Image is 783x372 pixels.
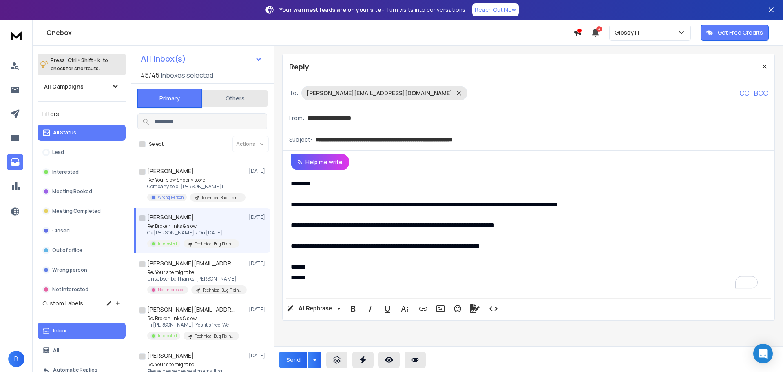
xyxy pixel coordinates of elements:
p: Re: Your site might be [147,361,245,368]
button: Primary [137,89,202,108]
p: CC [739,88,749,98]
h1: All Campaigns [44,82,84,91]
label: Select [149,141,164,147]
button: Emoticons [450,301,465,317]
p: [DATE] [249,260,267,267]
h3: Filters [38,108,126,120]
button: B [8,351,24,367]
span: 45 / 45 [141,70,159,80]
p: Technical Bug Fixing and Loading Speed | EU [195,333,234,339]
p: Meeting Booked [52,188,92,195]
strong: Your warmest leads are on your site [279,6,381,13]
button: All [38,342,126,359]
h1: [PERSON_NAME][EMAIL_ADDRESS][DOMAIN_NAME] [147,305,237,314]
p: Interested [52,169,79,175]
h1: Onebox [46,28,573,38]
h3: Custom Labels [42,299,83,307]
p: [DATE] [249,352,267,359]
button: More Text [397,301,412,317]
p: Technical Bug Fixing and Loading Speed | EU [195,241,234,247]
img: logo [8,28,24,43]
p: Re: Your slow Shopify store [147,177,245,183]
p: Closed [52,227,70,234]
p: Reach Out Now [475,6,516,14]
button: All Inbox(s) [134,51,269,67]
p: From: [289,114,304,122]
button: Bold (Ctrl+B) [345,301,361,317]
p: Lead [52,149,64,156]
span: Ctrl + Shift + k [66,56,101,65]
button: Italic (Ctrl+I) [363,301,378,317]
p: Technical Bug Fixing and Loading Speed | EU [203,287,242,293]
p: [PERSON_NAME][EMAIL_ADDRESS][DOMAIN_NAME] [307,89,452,97]
a: Reach Out Now [472,3,519,16]
button: Signature [467,301,482,317]
p: [DATE] [249,168,267,174]
p: Interested [158,241,177,247]
button: Not Interested [38,281,126,298]
p: Technical Bug Fixing and Loading Speed | [GEOGRAPHIC_DATA] [201,195,241,201]
button: Wrong person [38,262,126,278]
p: Not Interested [52,286,88,293]
p: Inbox [53,327,66,334]
div: Open Intercom Messenger [753,344,773,363]
button: Out of office [38,242,126,258]
p: – Turn visits into conversations [279,6,466,14]
button: Closed [38,223,126,239]
p: Unsubscribe Thanks, [PERSON_NAME] [147,276,245,282]
button: Code View [486,301,501,317]
h1: [PERSON_NAME] [147,213,194,221]
p: Ok [PERSON_NAME] > On [DATE] [147,229,239,236]
p: Re: Broken links & slow [147,223,239,229]
p: Hi [PERSON_NAME], Yes, it's free. We [147,322,239,328]
p: Company sold. [PERSON_NAME] | [147,183,245,190]
button: Insert Link (Ctrl+K) [416,301,431,317]
button: AI Rephrase [285,301,342,317]
h1: [PERSON_NAME][EMAIL_ADDRESS][DOMAIN_NAME] [147,259,237,267]
button: Interested [38,164,126,180]
p: Get Free Credits [718,29,763,37]
p: Wrong person [52,267,87,273]
p: Reply [289,61,309,72]
button: Send [279,352,307,368]
p: Re: Broken links & slow [147,315,239,322]
h3: Inboxes selected [161,70,213,80]
button: Lead [38,144,126,160]
button: Get Free Credits [701,25,769,41]
p: Re: Your site might be [147,269,245,276]
p: Not Interested [158,287,185,293]
h1: [PERSON_NAME] [147,167,194,175]
p: Press to check for shortcuts. [51,56,108,73]
p: To: [289,89,298,97]
p: Subject: [289,136,312,144]
p: All Status [53,129,76,136]
h1: [PERSON_NAME] [147,352,194,360]
button: Help me write [291,154,349,170]
button: Others [202,89,268,107]
button: All Status [38,125,126,141]
p: Interested [158,333,177,339]
div: To enrich screen reader interactions, please activate Accessibility in Grammarly extension settings [283,170,774,297]
span: 3 [596,26,602,32]
p: BCC [754,88,768,98]
h1: All Inbox(s) [141,55,186,63]
button: Inbox [38,323,126,339]
button: All Campaigns [38,78,126,95]
p: [DATE] [249,214,267,221]
p: Wrong Person [158,194,184,200]
span: AI Rephrase [297,305,334,312]
p: Glossy IT [615,29,644,37]
button: Meeting Completed [38,203,126,219]
button: Meeting Booked [38,183,126,200]
button: Underline (Ctrl+U) [380,301,395,317]
p: All [53,347,59,354]
p: [DATE] [249,306,267,313]
p: Out of office [52,247,82,254]
button: Insert Image (Ctrl+P) [433,301,448,317]
p: Meeting Completed [52,208,101,214]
